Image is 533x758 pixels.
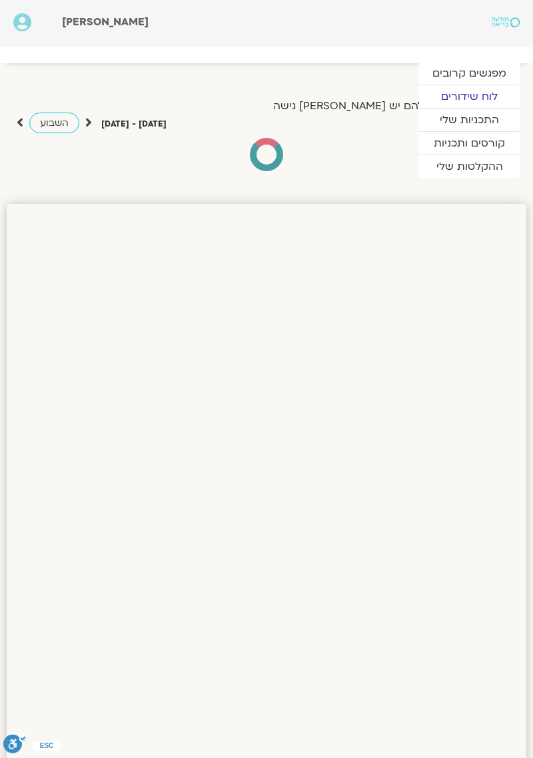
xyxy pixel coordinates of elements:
a: השבוע [29,113,79,133]
a: לוח שידורים [419,85,520,108]
a: התכניות שלי [419,109,520,131]
a: ההקלטות שלי [419,155,520,178]
span: השבוע [40,117,69,129]
p: [DATE] - [DATE] [101,117,167,131]
a: קורסים ותכניות [419,132,520,155]
label: הצג רק הרצאות להם יש [PERSON_NAME] גישה [273,100,504,112]
a: מפגשים קרובים [419,62,520,85]
span: [PERSON_NAME] [62,15,149,29]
